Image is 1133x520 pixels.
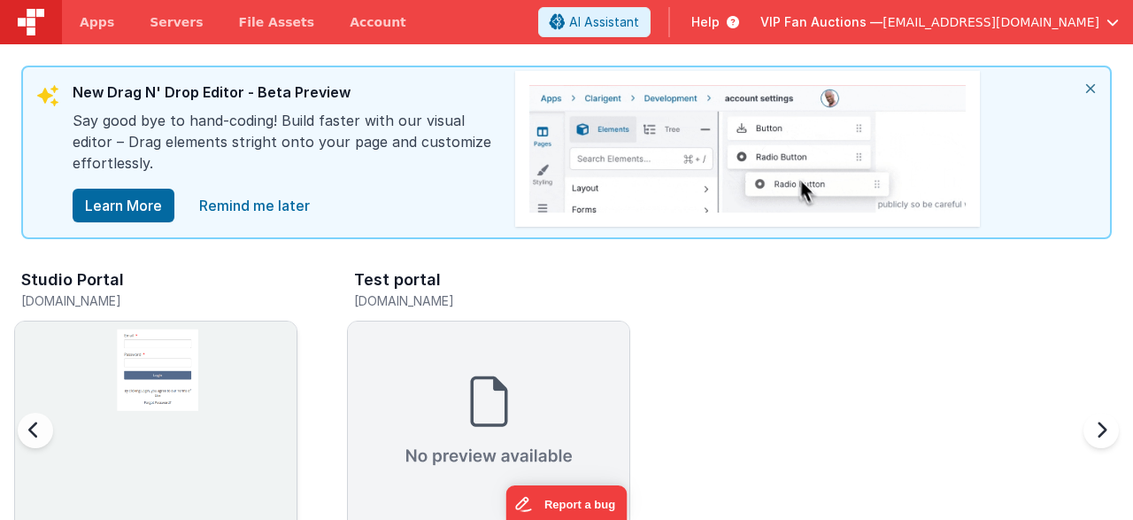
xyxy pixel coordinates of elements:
button: Learn More [73,189,174,222]
div: New Drag N' Drop Editor - Beta Preview [73,81,497,110]
a: close [189,188,320,223]
span: Servers [150,13,203,31]
i: close [1071,67,1110,110]
h3: Studio Portal [21,271,124,289]
h5: [DOMAIN_NAME] [354,294,630,307]
h3: Test portal [354,271,441,289]
button: AI Assistant [538,7,651,37]
span: [EMAIL_ADDRESS][DOMAIN_NAME] [883,13,1099,31]
h5: [DOMAIN_NAME] [21,294,297,307]
span: AI Assistant [569,13,639,31]
span: Apps [80,13,114,31]
span: VIP Fan Auctions — [760,13,883,31]
span: Help [691,13,720,31]
span: File Assets [239,13,315,31]
button: VIP Fan Auctions — [EMAIL_ADDRESS][DOMAIN_NAME] [760,13,1119,31]
div: Say good bye to hand-coding! Build faster with our visual editor – Drag elements stright onto you... [73,110,497,188]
